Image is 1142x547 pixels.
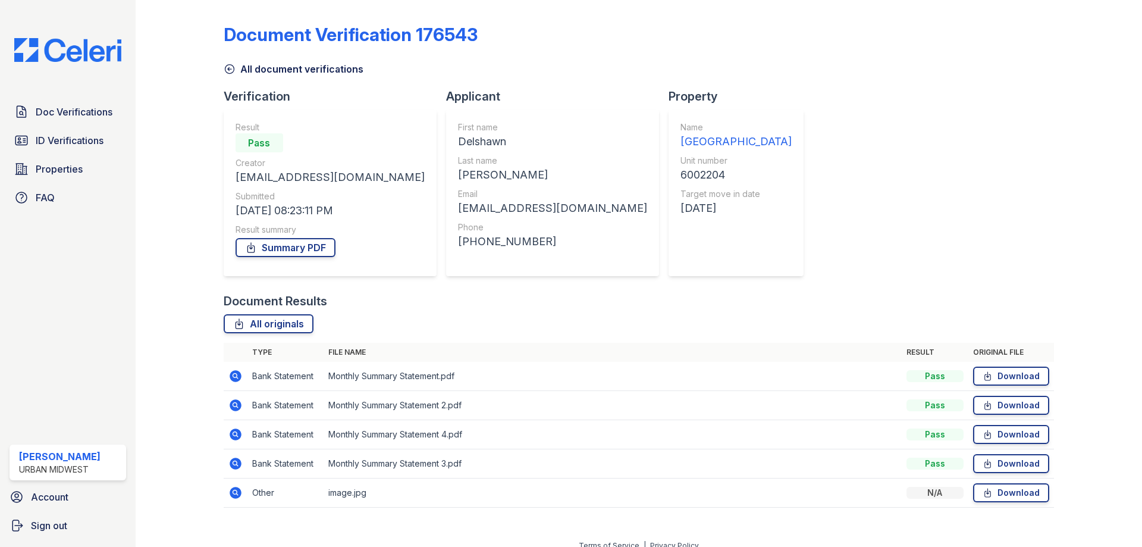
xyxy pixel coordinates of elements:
a: All originals [224,314,313,333]
a: Download [973,454,1049,473]
span: Sign out [31,518,67,533]
a: Doc Verifications [10,100,126,124]
div: Submitted [236,190,425,202]
td: Monthly Summary Statement 2.pdf [324,391,902,420]
th: Type [247,343,324,362]
a: Properties [10,157,126,181]
span: FAQ [36,190,55,205]
div: Pass [906,399,964,411]
img: CE_Logo_Blue-a8612792a0a2168367f1c8372b55b34899dd931a85d93a1a3d3e32e68fde9ad4.png [5,38,131,62]
a: Sign out [5,514,131,537]
div: Pass [236,133,283,152]
a: FAQ [10,186,126,210]
span: ID Verifications [36,133,103,148]
div: Phone [458,221,647,233]
div: Creator [236,157,425,169]
div: Document Verification 176543 [224,24,478,45]
div: [GEOGRAPHIC_DATA] [680,133,792,150]
div: [DATE] [680,200,792,217]
a: Download [973,425,1049,444]
div: Pass [906,370,964,382]
div: [DATE] 08:23:11 PM [236,202,425,219]
div: Unit number [680,155,792,167]
a: Summary PDF [236,238,335,257]
td: Bank Statement [247,420,324,449]
a: ID Verifications [10,129,126,152]
div: Delshawn [458,133,647,150]
td: Other [247,479,324,508]
div: [PERSON_NAME] [19,449,101,464]
td: Monthly Summary Statement 3.pdf [324,449,902,479]
td: image.jpg [324,479,902,508]
div: Result summary [236,224,425,236]
div: Applicant [446,88,669,105]
a: Download [973,396,1049,415]
a: All document verifications [224,62,363,76]
div: Property [669,88,813,105]
td: Monthly Summary Statement 4.pdf [324,420,902,449]
div: Email [458,188,647,200]
td: Bank Statement [247,449,324,479]
div: Target move in date [680,188,792,200]
div: Result [236,121,425,133]
a: Download [973,367,1049,386]
th: Result [902,343,968,362]
th: File name [324,343,902,362]
div: Pass [906,429,964,440]
div: Name [680,121,792,133]
td: Bank Statement [247,391,324,420]
div: Last name [458,155,647,167]
div: [EMAIL_ADDRESS][DOMAIN_NAME] [236,169,425,186]
span: Account [31,490,68,504]
div: Document Results [224,293,327,310]
th: Original file [968,343,1054,362]
span: Doc Verifications [36,105,112,119]
div: Urban Midwest [19,464,101,476]
span: Properties [36,162,83,176]
a: Account [5,485,131,509]
div: [PERSON_NAME] [458,167,647,183]
div: N/A [906,487,964,499]
div: 6002204 [680,167,792,183]
div: Verification [224,88,446,105]
a: Download [973,483,1049,502]
div: [PHONE_NUMBER] [458,233,647,250]
div: First name [458,121,647,133]
td: Monthly Summary Statement.pdf [324,362,902,391]
a: Name [GEOGRAPHIC_DATA] [680,121,792,150]
div: Pass [906,458,964,470]
div: [EMAIL_ADDRESS][DOMAIN_NAME] [458,200,647,217]
td: Bank Statement [247,362,324,391]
